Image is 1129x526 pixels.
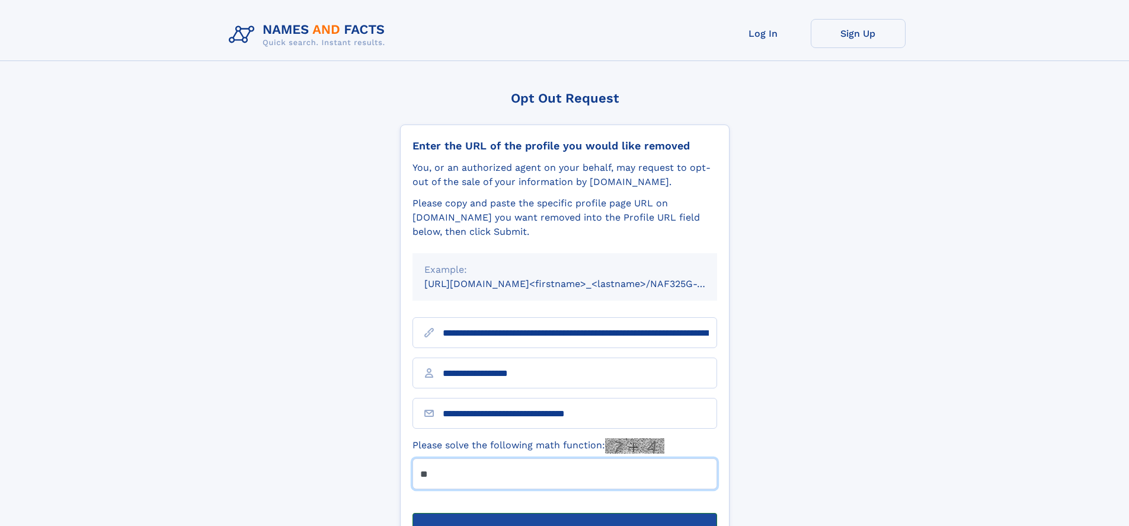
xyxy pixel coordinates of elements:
[716,19,811,48] a: Log In
[412,139,717,152] div: Enter the URL of the profile you would like removed
[424,263,705,277] div: Example:
[400,91,730,106] div: Opt Out Request
[811,19,906,48] a: Sign Up
[412,161,717,189] div: You, or an authorized agent on your behalf, may request to opt-out of the sale of your informatio...
[424,278,740,289] small: [URL][DOMAIN_NAME]<firstname>_<lastname>/NAF325G-xxxxxxxx
[412,196,717,239] div: Please copy and paste the specific profile page URL on [DOMAIN_NAME] you want removed into the Pr...
[412,438,664,454] label: Please solve the following math function:
[224,19,395,51] img: Logo Names and Facts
